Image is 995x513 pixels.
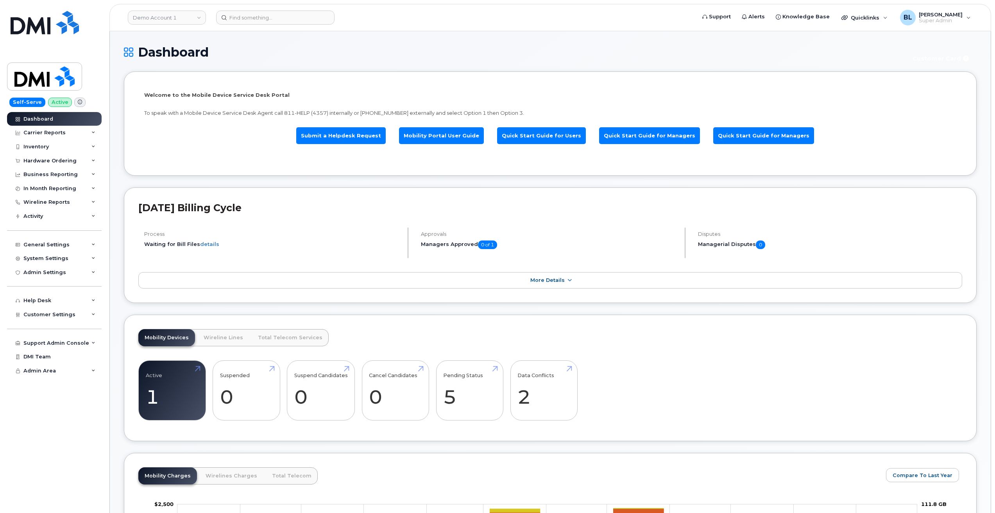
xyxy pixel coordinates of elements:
span: More Details [530,277,565,283]
tspan: 111.8 GB [921,501,947,507]
h4: Approvals [421,231,678,237]
p: Welcome to the Mobile Device Service Desk Portal [144,91,956,99]
h5: Managers Approved [421,240,678,249]
a: Submit a Helpdesk Request [296,127,386,144]
button: Customer Card [906,52,977,65]
a: Total Telecom [266,467,318,484]
a: Data Conflicts 2 [517,365,570,416]
a: details [200,241,219,247]
button: Compare To Last Year [886,468,959,482]
a: Suspended 0 [220,365,273,416]
h4: Process [144,231,401,237]
h4: Disputes [698,231,962,237]
a: Total Telecom Services [252,329,329,346]
h5: Managerial Disputes [698,240,962,249]
span: Compare To Last Year [893,472,952,479]
h1: Dashboard [124,45,902,59]
a: Wireline Lines [197,329,249,346]
a: Suspend Candidates 0 [294,365,348,416]
h2: [DATE] Billing Cycle [138,202,962,214]
a: Pending Status 5 [443,365,496,416]
span: 0 of 1 [478,240,497,249]
a: Quick Start Guide for Managers [713,127,814,144]
a: Mobility Devices [138,329,195,346]
a: Wirelines Charges [199,467,263,484]
li: Waiting for Bill Files [144,240,401,248]
a: Quick Start Guide for Users [497,127,586,144]
g: $0 [154,501,174,507]
a: Active 1 [146,365,199,416]
a: Cancel Candidates 0 [369,365,422,416]
a: Mobility Charges [138,467,197,484]
tspan: $2,500 [154,501,174,507]
span: 0 [756,240,765,249]
a: Quick Start Guide for Managers [599,127,700,144]
p: To speak with a Mobile Device Service Desk Agent call 811-HELP (4357) internally or [PHONE_NUMBER... [144,109,956,117]
a: Mobility Portal User Guide [399,127,484,144]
